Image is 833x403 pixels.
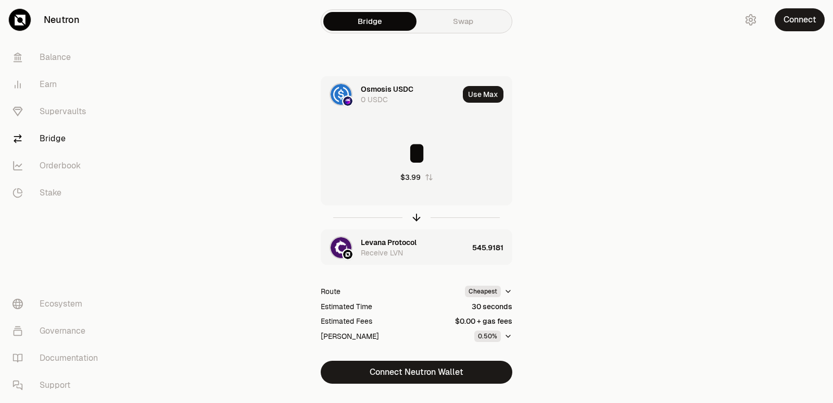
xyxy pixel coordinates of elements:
[465,286,501,297] div: Cheapest
[321,361,512,384] button: Connect Neutron Wallet
[321,316,372,326] div: Estimated Fees
[4,44,112,71] a: Balance
[4,98,112,125] a: Supervaults
[4,71,112,98] a: Earn
[4,290,112,317] a: Ecosystem
[331,84,351,105] img: USDC Logo
[400,172,433,182] button: $3.99
[321,230,468,265] div: LVN LogoNeutron LogoLevana ProtocolReceive LVN
[331,237,351,258] img: LVN Logo
[4,317,112,345] a: Governance
[321,230,512,265] button: LVN LogoNeutron LogoLevana ProtocolReceive LVN545.9181
[465,286,512,297] button: Cheapest
[775,8,825,31] button: Connect
[474,331,501,342] div: 0.50%
[4,179,112,206] a: Stake
[321,286,340,297] div: Route
[416,12,510,31] a: Swap
[4,372,112,399] a: Support
[455,316,512,326] div: $0.00 + gas fees
[361,237,416,248] div: Levana Protocol
[343,96,352,106] img: Osmosis Logo
[361,84,413,94] div: Osmosis USDC
[4,125,112,152] a: Bridge
[321,77,459,112] div: USDC LogoOsmosis LogoOsmosis USDC0 USDC
[472,230,512,265] div: 545.9181
[474,331,512,342] button: 0.50%
[4,345,112,372] a: Documentation
[400,172,421,182] div: $3.99
[4,152,112,179] a: Orderbook
[321,301,372,312] div: Estimated Time
[463,86,503,103] button: Use Max
[361,248,403,258] div: Receive LVN
[323,12,416,31] a: Bridge
[321,331,379,341] div: [PERSON_NAME]
[343,250,352,259] img: Neutron Logo
[361,94,388,105] div: 0 USDC
[472,301,512,312] div: 30 seconds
